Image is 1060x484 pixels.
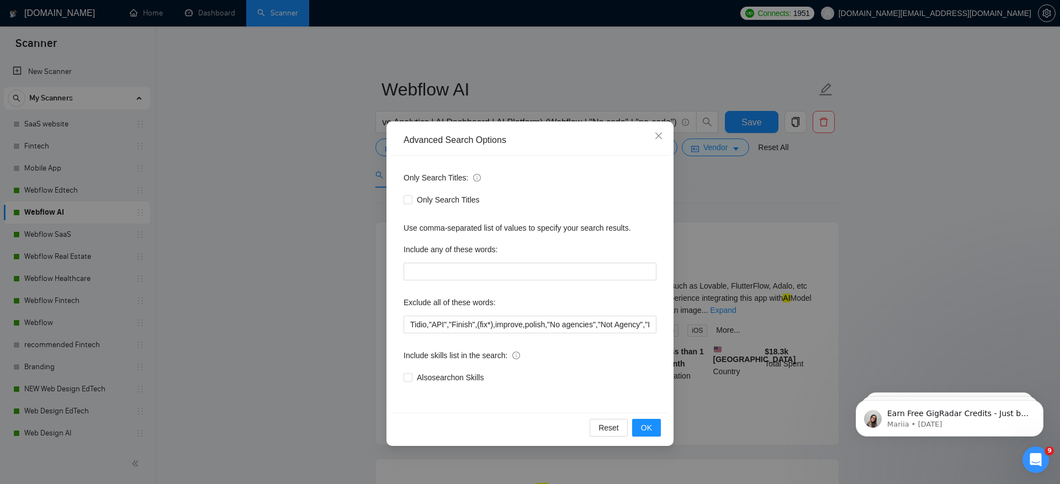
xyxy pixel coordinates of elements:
span: Also search on Skills [412,371,488,384]
span: OK [641,422,652,434]
div: Advanced Search Options [404,134,656,146]
span: close [654,131,663,140]
span: 9 [1045,446,1054,455]
span: Only Search Titles [412,194,484,206]
span: Only Search Titles: [404,172,481,184]
iframe: Intercom notifications message [839,377,1060,454]
span: Include skills list in the search: [404,349,520,361]
button: Close [644,121,674,151]
label: Include any of these words: [404,241,497,258]
span: info-circle [512,352,520,359]
iframe: Intercom live chat [1022,446,1049,473]
button: OK [632,419,661,437]
label: Exclude all of these words: [404,294,496,311]
div: Use comma-separated list of values to specify your search results. [404,222,656,234]
button: Reset [590,419,628,437]
span: info-circle [473,174,481,182]
span: Reset [598,422,619,434]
